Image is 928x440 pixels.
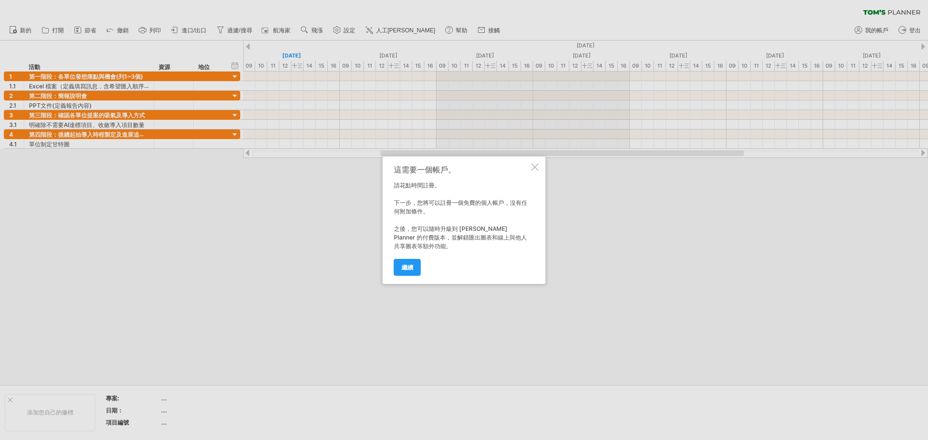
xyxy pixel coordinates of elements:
[394,259,421,276] a: 繼續
[402,264,413,271] font: 繼續
[394,199,527,215] font: 下一步，您將可以註冊一個免費的個人帳戶，沒有任何附加條件。
[394,225,527,250] font: 之後，您可以隨時升級到 [PERSON_NAME] Planner 的付費版本，並解鎖匯出圖表和線上與他人共享圖表等額外功能。
[394,182,440,189] font: 請花點時間註冊。
[394,165,456,174] font: 這需要一個帳戶。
